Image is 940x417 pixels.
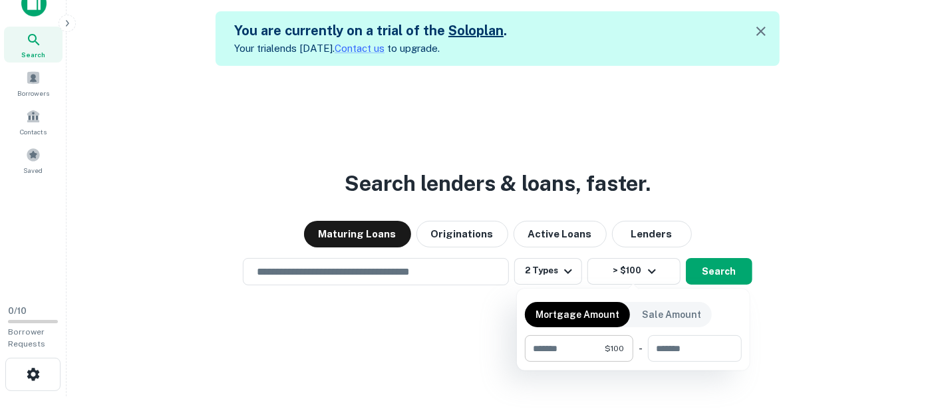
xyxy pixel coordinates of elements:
p: Mortgage Amount [536,307,619,322]
span: $100 [605,343,624,354]
div: - [639,335,643,362]
p: Sale Amount [642,307,701,322]
iframe: Chat Widget [873,311,940,374]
